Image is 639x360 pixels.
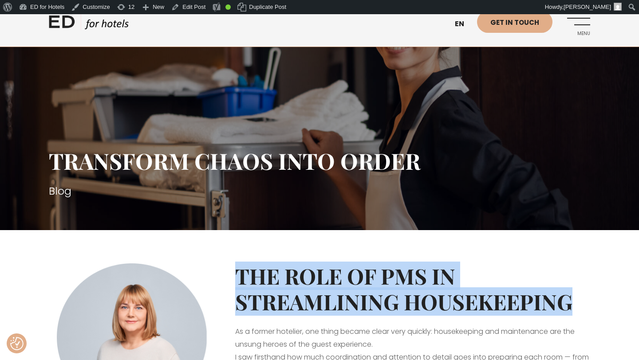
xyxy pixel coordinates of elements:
a: en [450,13,477,35]
h1: Transform chaos into order [49,148,590,174]
button: Consent Preferences [10,337,24,350]
img: Revisit consent button [10,337,24,350]
span: Menu [566,31,590,36]
a: Get in touch [477,11,552,33]
a: ED HOTELS [49,13,129,35]
h3: Blog [49,183,590,199]
strong: The Role of PMS in Streamlining Housekeeping [235,262,572,316]
a: Menu [566,11,590,35]
div: Good [225,4,231,10]
span: [PERSON_NAME] [564,4,611,10]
